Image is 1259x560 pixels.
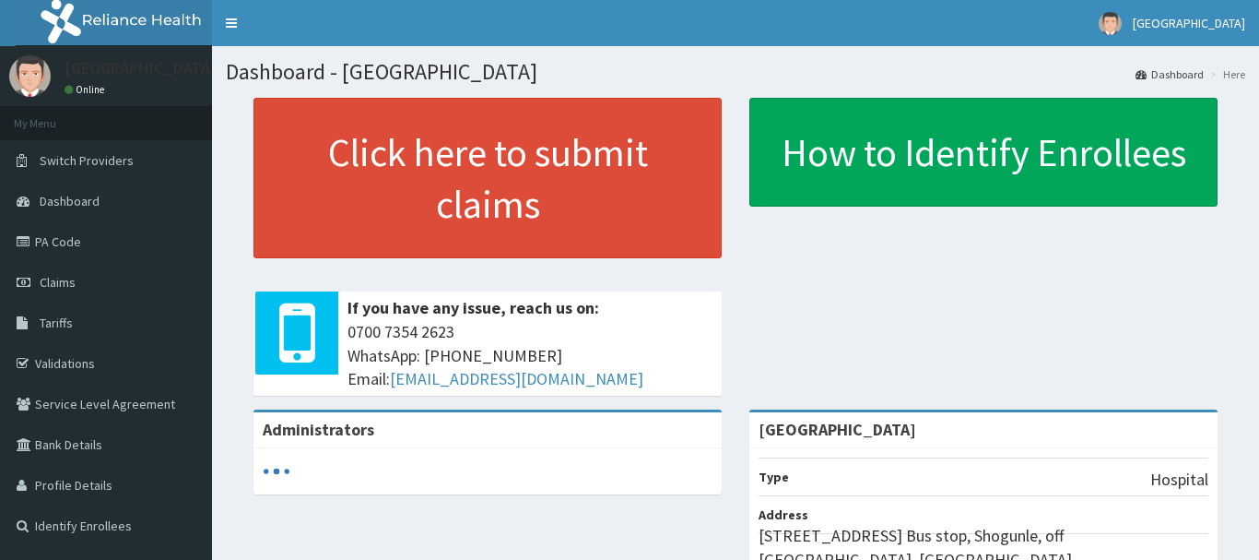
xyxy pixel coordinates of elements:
li: Here [1206,66,1245,82]
p: [GEOGRAPHIC_DATA] [65,60,217,77]
a: Dashboard [1135,66,1204,82]
strong: [GEOGRAPHIC_DATA] [759,419,916,440]
span: Claims [40,274,76,291]
img: User Image [9,55,51,97]
b: Address [759,506,808,523]
a: Click here to submit claims [253,98,722,258]
h1: Dashboard - [GEOGRAPHIC_DATA] [226,60,1245,84]
svg: audio-loading [263,458,290,485]
a: Online [65,83,109,96]
a: How to Identify Enrollees [749,98,1218,207]
span: [GEOGRAPHIC_DATA] [1133,15,1245,31]
a: [EMAIL_ADDRESS][DOMAIN_NAME] [390,368,643,389]
b: Type [759,469,789,485]
span: Dashboard [40,193,100,209]
p: Hospital [1150,468,1208,492]
b: If you have any issue, reach us on: [347,297,599,318]
img: User Image [1099,12,1122,35]
span: Tariffs [40,315,73,331]
span: Switch Providers [40,152,134,169]
b: Administrators [263,419,374,440]
span: 0700 7354 2623 WhatsApp: [PHONE_NUMBER] Email: [347,320,712,391]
